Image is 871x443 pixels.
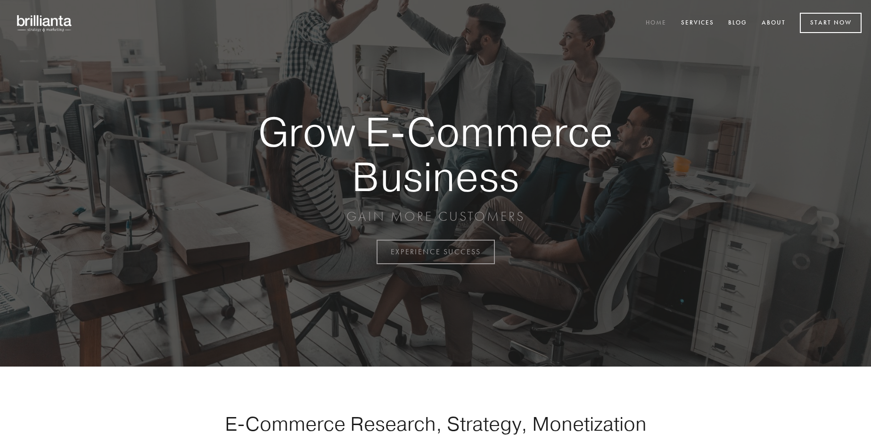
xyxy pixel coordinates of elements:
a: Home [640,16,673,31]
a: Services [675,16,720,31]
a: EXPERIENCE SUCCESS [377,240,495,264]
h1: E-Commerce Research, Strategy, Monetization [195,412,676,435]
a: Start Now [800,13,862,33]
img: brillianta - research, strategy, marketing [9,9,80,37]
strong: Grow E-Commerce Business [225,109,646,199]
a: Blog [722,16,753,31]
a: About [756,16,792,31]
p: GAIN MORE CUSTOMERS [225,208,646,225]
